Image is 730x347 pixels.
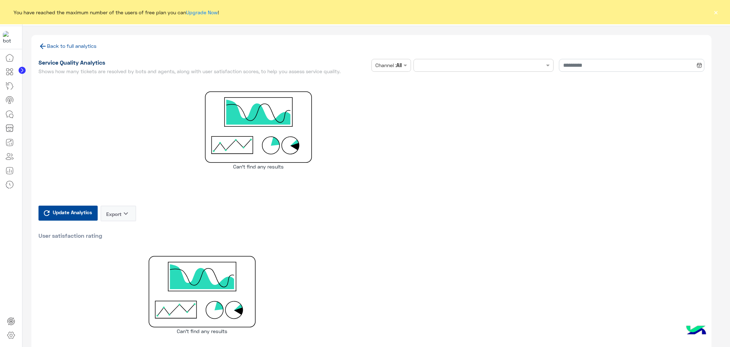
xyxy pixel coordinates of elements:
img: hulul-logo.png [684,318,709,343]
span: Update Analytics [51,207,94,217]
h2: User satisfaction rating [38,232,704,239]
h5: Shows how many tickets are resolved by bots and agents, along with user satisfaction scores, to h... [38,69,369,74]
p: Can’t find any results [38,163,479,170]
button: × [712,9,719,16]
span: You have reached the maximum number of the users of free plan you can ! [14,9,219,16]
button: Update Analytics [38,206,98,221]
svg: A chart. [484,77,692,206]
i: keyboard_arrow_down [122,209,130,218]
h1: Service Quality Analytics [38,59,369,66]
a: Upgrade Now [186,9,218,15]
img: 1403182699927242 [3,31,16,44]
button: Exportkeyboard_arrow_down [101,206,136,221]
a: Back to full analytics [38,43,97,49]
p: Can’t find any results [38,327,366,335]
